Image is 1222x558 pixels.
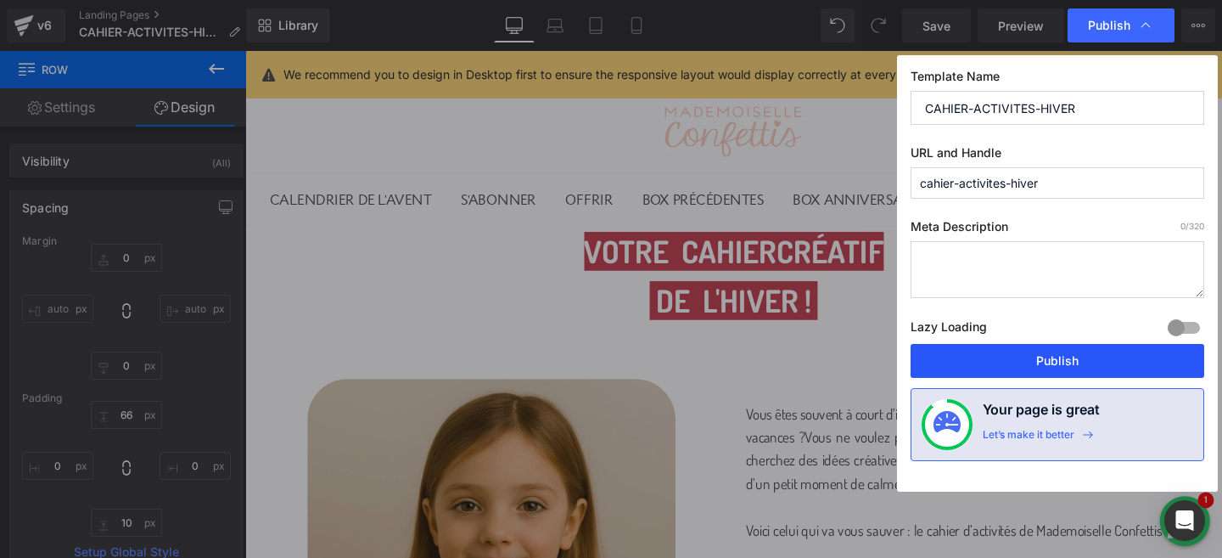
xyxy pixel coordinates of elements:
[1001,464,1018,481] div: 1
[991,76,997,90] span: 0
[911,344,1204,378] button: Publish
[928,138,1014,177] a: E-SHOP
[563,138,726,177] a: BOX ANNIVERSAIRE
[324,138,400,177] a: OFFRIR
[1180,221,1204,231] span: /320
[911,69,1204,91] label: Template Name
[1088,18,1130,33] span: Publish
[1180,221,1186,231] span: 0
[536,445,698,464] span: un petit moment de calme ?
[969,476,1006,513] img: WhatsApp
[911,316,987,344] label: Lazy Loading
[911,145,1204,167] label: URL and Handle
[432,242,595,283] strong: DE L'HIVER !
[526,372,1010,415] span: Vous êtes souvent à court d'idée pour occuper les enfants pendant le week-end ou les vacances ?
[526,494,971,513] span: Voici celui qui va vous sauver : le cahier d’activités de Mademoiselle Confettis !
[731,138,922,177] a: MARQUES PARTENAIRES
[25,82,334,83] nav: Secondary
[911,219,1204,241] label: Meta Description
[356,190,559,231] strong: VOTRE CAHIER
[983,428,1074,450] div: Let’s make it better
[1164,500,1205,541] div: Open Intercom Messenger
[214,138,319,177] a: S'ABONNER
[950,76,997,89] a: 0
[588,397,982,415] span: Vous ne voulez pas qu'ils passent des heures devant des écrans ?
[983,399,1100,428] h4: Your page is great
[559,190,671,231] strong: CRÉATIF
[933,411,961,438] img: onboarding-status.svg
[441,54,586,111] img: Capture_d_ecran_2024-01-22_a_11.51.18_150x.png
[14,138,209,177] a: CALENDRIER DE L'AVENT
[940,148,990,165] span: E-SHOP
[405,138,558,177] a: BOX PRÉCÉDENTES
